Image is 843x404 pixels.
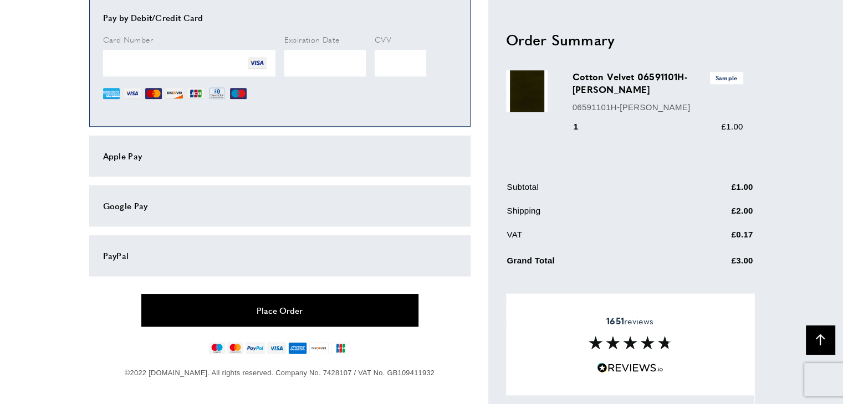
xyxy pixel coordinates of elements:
[141,294,418,327] button: Place Order
[589,336,672,349] img: Reviews section
[597,362,663,373] img: Reviews.io 5 stars
[246,342,265,354] img: paypal
[507,180,676,202] td: Subtotal
[710,72,743,84] span: Sample
[166,85,183,102] img: DI.png
[208,85,226,102] img: DN.png
[677,180,753,202] td: £1.00
[103,249,457,262] div: PayPal
[103,34,153,45] span: Card Number
[288,342,308,354] img: american-express
[507,252,676,276] td: Grand Total
[187,85,204,102] img: JCB.png
[124,85,141,102] img: VI.png
[230,85,247,102] img: MI.png
[103,85,120,102] img: AE.png
[267,342,285,354] img: visa
[331,342,350,354] img: jcb
[103,149,457,163] div: Apple Pay
[103,50,275,76] iframe: Secure Credit Card Frame - Credit Card Number
[309,342,329,354] img: discover
[145,85,162,102] img: MC.png
[506,71,548,112] img: Cotton Velvet 06591101H-Moss
[209,342,225,354] img: maestro
[677,204,753,226] td: £2.00
[248,54,267,72] img: VI.png
[103,199,457,213] div: Google Pay
[284,34,340,45] span: Expiration Date
[375,34,391,45] span: CVV
[375,50,426,76] iframe: Secure Credit Card Frame - CVV
[507,204,676,226] td: Shipping
[573,101,743,114] p: 06591101H-[PERSON_NAME]
[573,120,594,133] div: 1
[284,50,366,76] iframe: Secure Credit Card Frame - Expiration Date
[125,369,435,377] span: ©2022 [DOMAIN_NAME]. All rights reserved. Company No. 7428107 / VAT No. GB109411932
[506,30,754,50] h2: Order Summary
[677,252,753,276] td: £3.00
[606,315,653,327] span: reviews
[227,342,243,354] img: mastercard
[573,71,743,96] h3: Cotton Velvet 06591101H-[PERSON_NAME]
[677,228,753,250] td: £0.17
[507,228,676,250] td: VAT
[103,11,457,24] div: Pay by Debit/Credit Card
[721,122,743,131] span: £1.00
[506,292,587,305] span: Apply Discount Code
[606,314,624,327] strong: 1651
